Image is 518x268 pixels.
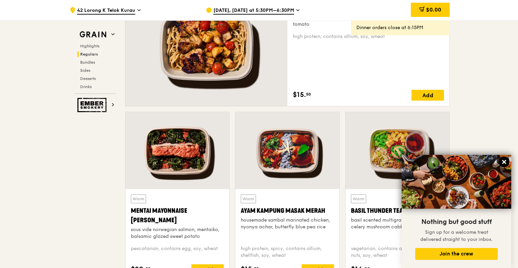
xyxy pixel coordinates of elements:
span: Desserts [80,76,96,81]
div: Warm [241,194,256,203]
div: Dinner orders close at 6:15PM [356,24,444,31]
div: Warm [351,194,366,203]
div: sous vide norwegian salmon, mentaiko, balsamic glazed sweet potato [131,226,224,240]
div: Mentai Mayonnaise [PERSON_NAME] [131,206,224,225]
div: high protein, spicy, contains allium, shellfish, soy, wheat [241,245,334,259]
div: pescatarian, contains egg, soy, wheat [131,245,224,259]
span: Regulars [80,52,98,57]
span: Drinks [80,84,92,89]
span: 42 Lorong K Telok Kurau [77,7,135,15]
span: Bundles [80,60,95,65]
span: Sign up for a welcome treat delivered straight to your inbox. [420,229,493,242]
div: Add [411,90,444,101]
div: house-blend mustard, maple soy baked potato, linguine, cherry tomato [293,14,444,28]
span: [DATE], [DATE] at 5:30PM–6:30PM [213,7,294,15]
div: Basil Thunder Tea Rice [351,206,444,215]
div: housemade sambal marinated chicken, nyonya achar, butterfly blue pea rice [241,217,334,230]
img: Grain web logo [77,28,109,41]
div: basil scented multigrain rice, braised celery mushroom cabbage, hanjuku egg [351,217,444,230]
span: $15. [293,90,306,100]
div: high protein, contains allium, soy, wheat [293,33,444,40]
span: 50 [306,91,311,97]
div: Ayam Kampung Masak Merah [241,206,334,215]
img: DSC07876-Edit02-Large.jpeg [402,155,511,209]
button: Join the crew [415,248,498,260]
button: Close [499,157,510,167]
div: Warm [131,194,146,203]
span: Highlights [80,44,99,48]
div: vegetarian, contains allium, barley, egg, nuts, soy, wheat [351,245,444,259]
span: $0.00 [426,6,441,13]
span: Nothing but good stuff [421,218,492,226]
span: Sides [80,68,90,73]
img: Ember Smokery web logo [77,98,109,112]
